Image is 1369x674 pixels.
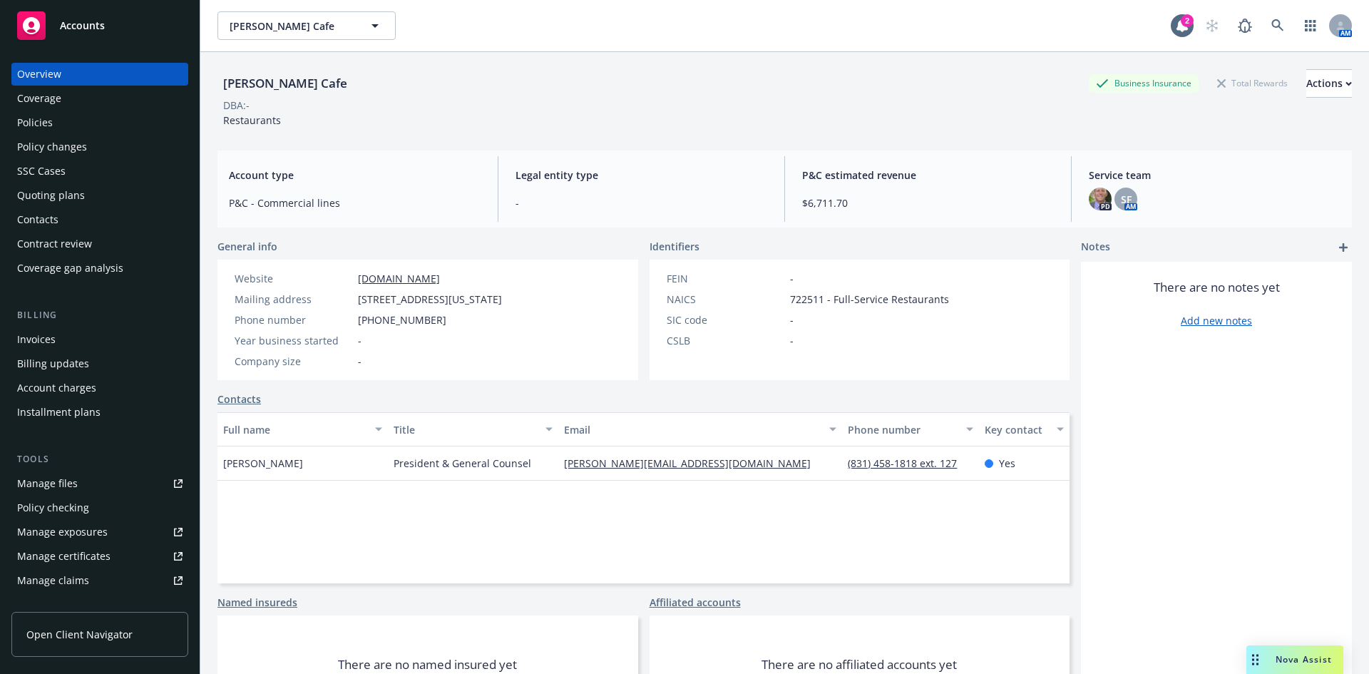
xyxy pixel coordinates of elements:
[358,333,362,348] span: -
[564,422,821,437] div: Email
[558,412,842,446] button: Email
[217,412,388,446] button: Full name
[1081,239,1110,256] span: Notes
[217,74,353,93] div: [PERSON_NAME] Cafe
[17,593,84,616] div: Manage BORs
[223,98,250,113] div: DBA: -
[979,412,1070,446] button: Key contact
[17,352,89,375] div: Billing updates
[17,401,101,424] div: Installment plans
[11,593,188,616] a: Manage BORs
[388,412,558,446] button: Title
[17,63,61,86] div: Overview
[17,328,56,351] div: Invoices
[1306,69,1352,98] button: Actions
[667,271,784,286] div: FEIN
[17,111,53,134] div: Policies
[11,257,188,280] a: Coverage gap analysis
[1335,239,1352,256] a: add
[1181,14,1194,27] div: 2
[11,401,188,424] a: Installment plans
[11,308,188,322] div: Billing
[1263,11,1292,40] a: Search
[17,521,108,543] div: Manage exposures
[223,422,366,437] div: Full name
[1089,188,1112,210] img: photo
[60,20,105,31] span: Accounts
[11,472,188,495] a: Manage files
[1276,653,1332,665] span: Nova Assist
[17,136,87,158] div: Policy changes
[564,456,822,470] a: [PERSON_NAME][EMAIL_ADDRESS][DOMAIN_NAME]
[11,496,188,519] a: Policy checking
[11,377,188,399] a: Account charges
[358,312,446,327] span: [PHONE_NUMBER]
[1198,11,1226,40] a: Start snowing
[667,333,784,348] div: CSLB
[235,333,352,348] div: Year business started
[516,168,767,183] span: Legal entity type
[11,452,188,466] div: Tools
[1089,74,1199,92] div: Business Insurance
[26,627,133,642] span: Open Client Navigator
[1121,192,1132,207] span: SF
[667,312,784,327] div: SIC code
[394,456,531,471] span: President & General Counsel
[17,87,61,110] div: Coverage
[11,208,188,231] a: Contacts
[11,521,188,543] a: Manage exposures
[217,11,396,40] button: [PERSON_NAME] Cafe
[229,195,481,210] span: P&C - Commercial lines
[17,472,78,495] div: Manage files
[1181,313,1252,328] a: Add new notes
[358,272,440,285] a: [DOMAIN_NAME]
[1306,70,1352,97] div: Actions
[11,184,188,207] a: Quoting plans
[235,271,352,286] div: Website
[848,422,957,437] div: Phone number
[790,292,949,307] span: 722511 - Full-Service Restaurants
[842,412,978,446] button: Phone number
[11,160,188,183] a: SSC Cases
[1246,645,1343,674] button: Nova Assist
[235,292,352,307] div: Mailing address
[11,111,188,134] a: Policies
[17,160,66,183] div: SSC Cases
[17,233,92,255] div: Contract review
[11,545,188,568] a: Manage certificates
[985,422,1048,437] div: Key contact
[223,456,303,471] span: [PERSON_NAME]
[17,184,85,207] div: Quoting plans
[217,595,297,610] a: Named insureds
[650,239,699,254] span: Identifiers
[217,239,277,254] span: General info
[848,456,968,470] a: (831) 458-1818 ext. 127
[11,63,188,86] a: Overview
[11,328,188,351] a: Invoices
[1089,168,1340,183] span: Service team
[11,233,188,255] a: Contract review
[17,496,89,519] div: Policy checking
[17,545,111,568] div: Manage certificates
[802,168,1054,183] span: P&C estimated revenue
[358,354,362,369] span: -
[11,352,188,375] a: Billing updates
[230,19,353,34] span: [PERSON_NAME] Cafe
[229,168,481,183] span: Account type
[790,333,794,348] span: -
[790,271,794,286] span: -
[667,292,784,307] div: NAICS
[1246,645,1264,674] div: Drag to move
[802,195,1054,210] span: $6,711.70
[516,195,767,210] span: -
[223,113,281,127] span: Restaurants
[358,292,502,307] span: [STREET_ADDRESS][US_STATE]
[17,208,58,231] div: Contacts
[1296,11,1325,40] a: Switch app
[790,312,794,327] span: -
[217,392,261,407] a: Contacts
[11,87,188,110] a: Coverage
[235,354,352,369] div: Company size
[762,656,957,673] span: There are no affiliated accounts yet
[1154,279,1280,296] span: There are no notes yet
